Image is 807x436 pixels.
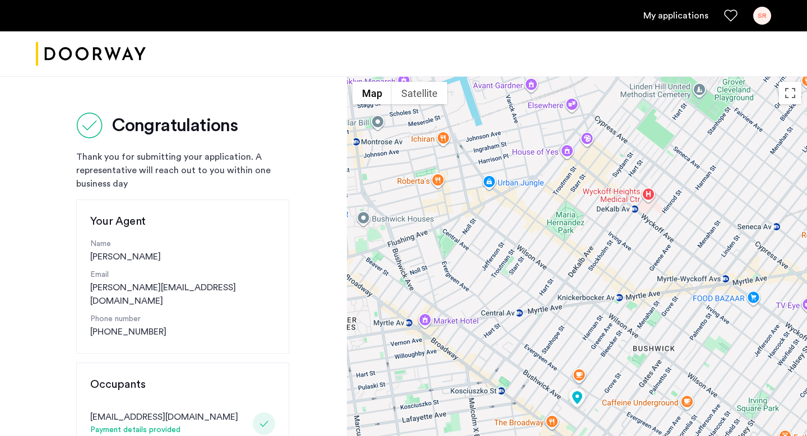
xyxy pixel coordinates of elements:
div: Thank you for submitting your application. A representative will reach out to you within one busi... [76,150,289,191]
p: Phone number [90,313,275,325]
button: Toggle fullscreen view [779,82,801,104]
p: Name [90,238,275,250]
a: Favorites [724,9,738,22]
p: Email [90,269,275,281]
h3: Your Agent [90,214,275,229]
h2: Congratulations [112,114,238,137]
img: logo [36,33,146,75]
button: Show street map [353,82,392,104]
button: Show satellite imagery [392,82,447,104]
div: [EMAIL_ADDRESS][DOMAIN_NAME] [90,410,238,424]
a: [PERSON_NAME][EMAIL_ADDRESS][DOMAIN_NAME] [90,281,275,308]
a: My application [643,9,708,22]
a: [PHONE_NUMBER] [90,325,166,338]
h3: Occupants [90,377,275,392]
a: Cazamio logo [36,33,146,75]
div: [PERSON_NAME] [90,238,275,263]
div: SR [753,7,771,25]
